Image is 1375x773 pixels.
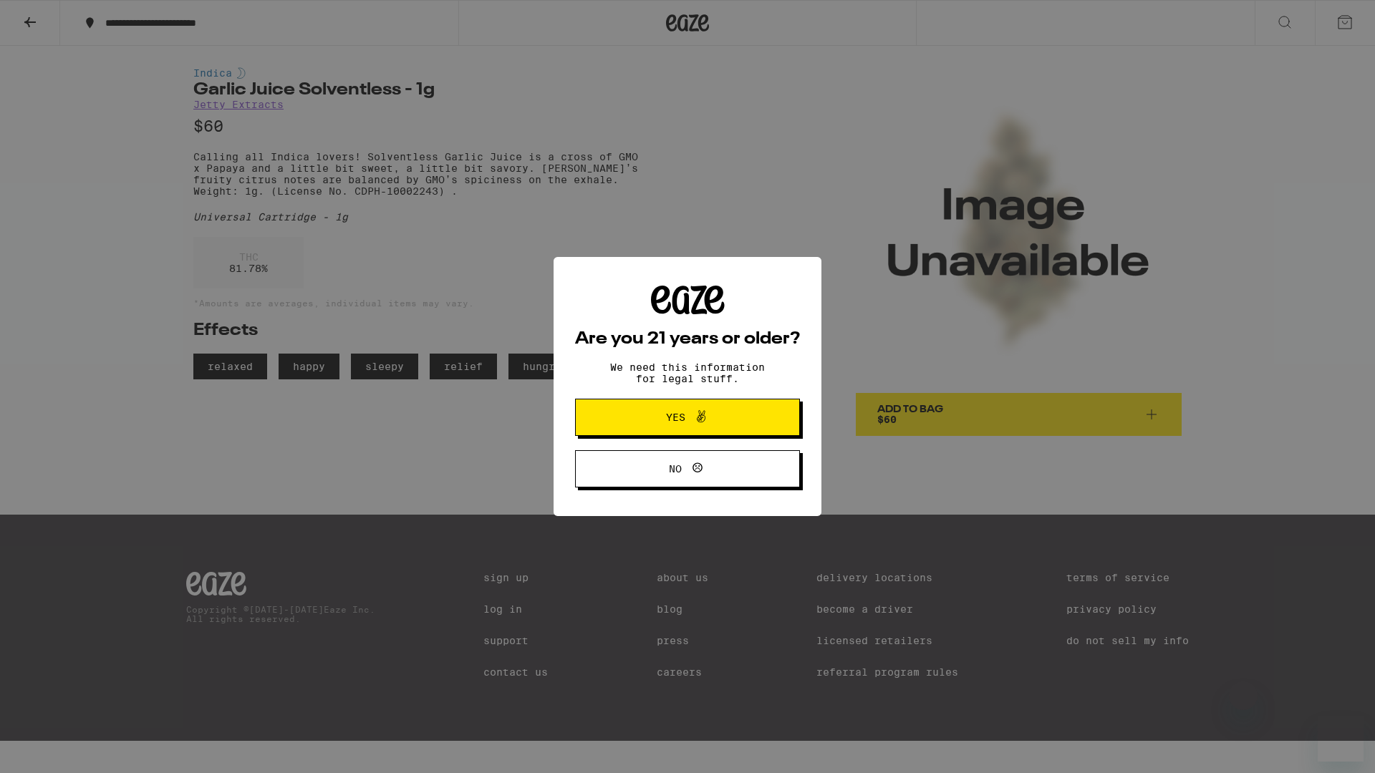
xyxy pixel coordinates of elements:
[575,331,800,348] h2: Are you 21 years or older?
[598,361,777,384] p: We need this information for legal stuff.
[1229,681,1258,710] iframe: Close message
[575,450,800,487] button: No
[1318,716,1364,762] iframe: Button to launch messaging window
[666,412,685,422] span: Yes
[669,464,682,474] span: No
[575,399,800,436] button: Yes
